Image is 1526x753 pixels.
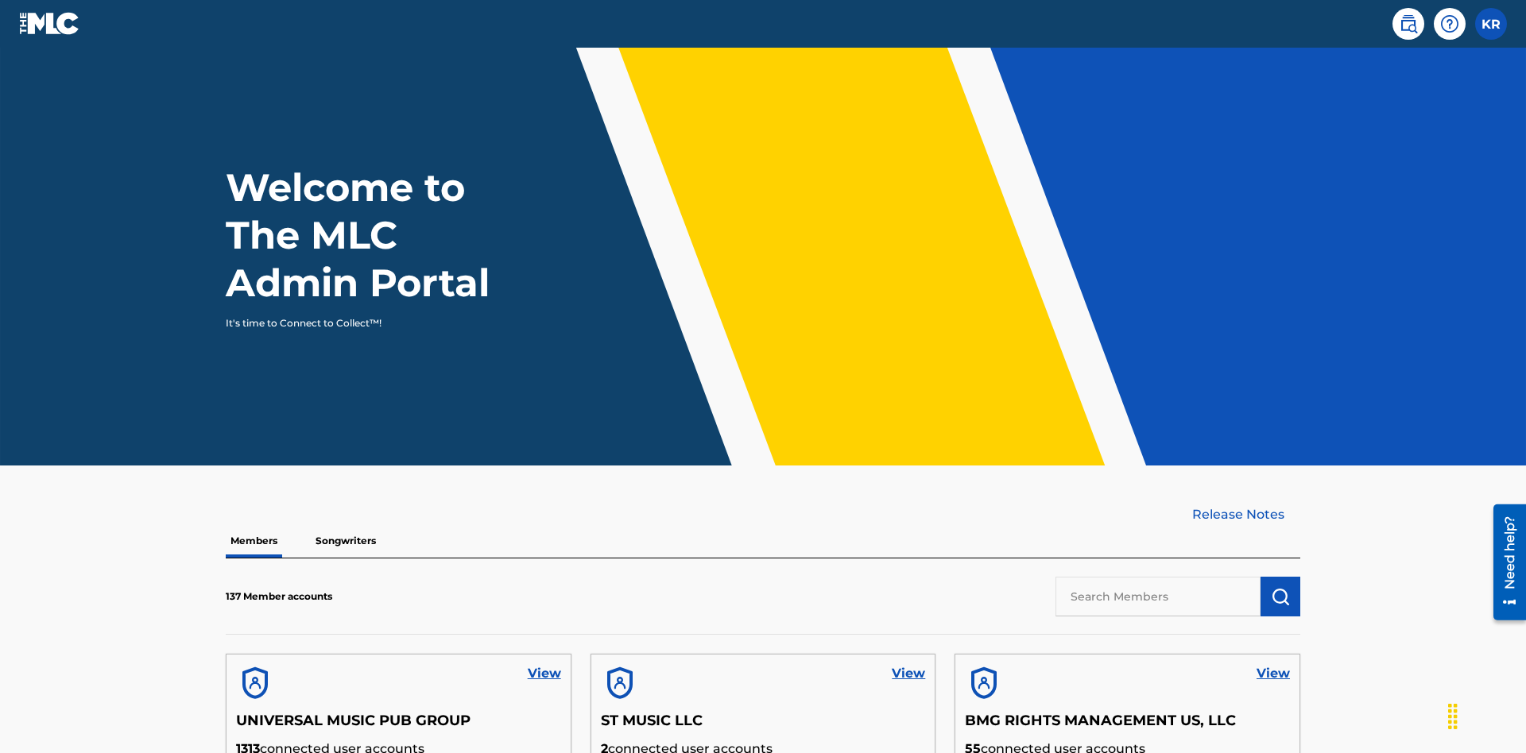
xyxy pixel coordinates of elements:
[1392,8,1424,40] a: Public Search
[892,664,925,683] a: View
[19,12,80,35] img: MLC Logo
[528,664,561,683] a: View
[1447,677,1526,753] iframe: Chat Widget
[226,589,332,604] p: 137 Member accounts
[236,712,561,739] h5: UNIVERSAL MUSIC PUB GROUP
[1440,14,1459,33] img: help
[1481,498,1526,628] iframe: Resource Center
[1475,8,1507,40] div: User Menu
[1257,664,1290,683] a: View
[226,164,523,307] h1: Welcome to The MLC Admin Portal
[965,664,1003,702] img: account
[601,712,926,739] h5: ST MUSIC LLC
[1271,587,1290,606] img: Search Works
[601,664,639,702] img: account
[226,316,502,330] p: It's time to Connect to Collect™!
[1440,693,1466,740] div: Drag
[311,524,381,558] p: Songwriters
[1399,14,1418,33] img: search
[1055,577,1261,616] input: Search Members
[236,664,274,702] img: account
[226,524,282,558] p: Members
[1434,8,1466,40] div: Help
[965,712,1290,739] h5: BMG RIGHTS MANAGEMENT US, LLC
[1192,505,1300,524] a: Release Notes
